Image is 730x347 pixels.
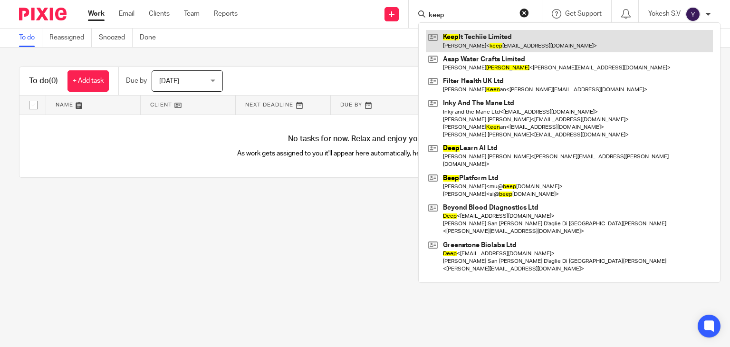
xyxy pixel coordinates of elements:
[184,9,200,19] a: Team
[29,76,58,86] h1: To do
[159,78,179,85] span: [DATE]
[149,9,170,19] a: Clients
[565,10,602,17] span: Get Support
[19,8,67,20] img: Pixie
[49,29,92,47] a: Reassigned
[648,9,681,19] p: Yokesh S.V
[126,76,147,86] p: Due by
[67,70,109,92] a: + Add task
[88,9,105,19] a: Work
[140,29,163,47] a: Done
[119,9,134,19] a: Email
[192,149,538,158] p: As work gets assigned to you it'll appear here automatically, helping you stay organised.
[19,29,42,47] a: To do
[49,77,58,85] span: (0)
[19,134,711,144] h4: No tasks for now. Relax and enjoy your day!
[214,9,238,19] a: Reports
[685,7,701,22] img: svg%3E
[519,8,529,18] button: Clear
[428,11,513,20] input: Search
[99,29,133,47] a: Snoozed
